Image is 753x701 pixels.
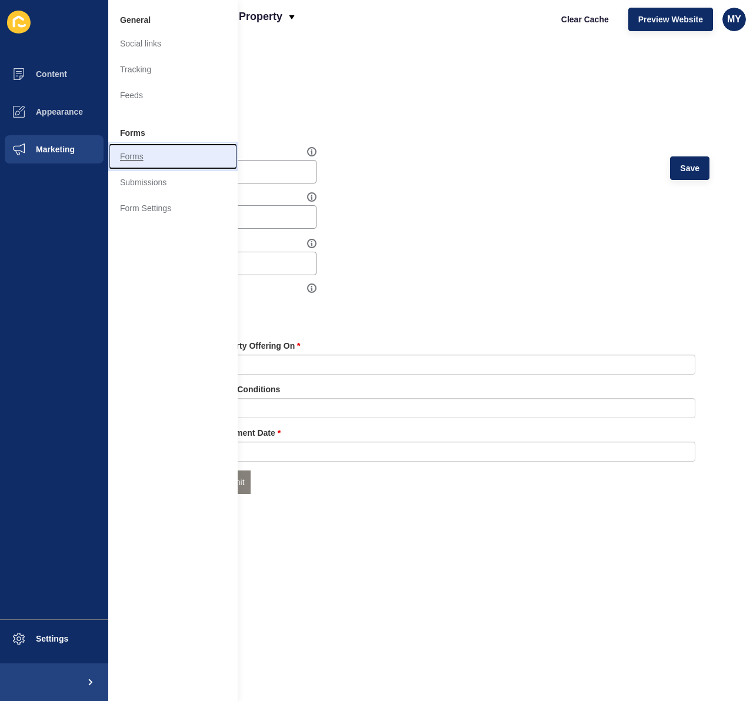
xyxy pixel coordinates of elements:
[120,14,151,26] span: General
[638,14,703,25] span: Preview Website
[108,31,238,56] a: Social links
[727,14,741,25] span: MY
[561,14,609,25] span: Clear Cache
[108,143,238,169] a: Forms
[108,56,238,82] a: Tracking
[670,156,709,180] button: Save
[628,8,713,31] button: Preview Website
[551,8,619,31] button: Clear Cache
[108,82,238,108] a: Feeds
[108,169,238,195] a: Submissions
[120,127,145,139] span: Forms
[213,383,280,395] label: Other Conditions
[213,427,281,439] label: Settlement Date
[680,162,699,174] span: Save
[108,195,238,221] a: Form Settings
[213,340,301,352] label: Property Offering On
